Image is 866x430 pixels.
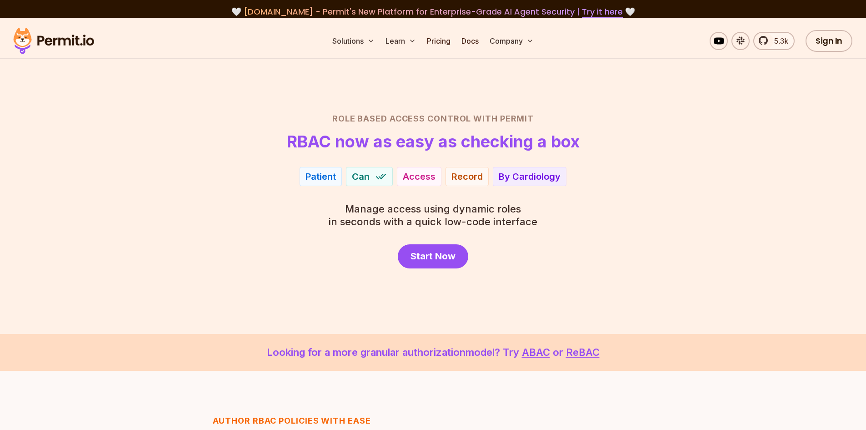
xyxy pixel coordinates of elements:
[410,250,456,263] span: Start Now
[473,112,534,125] span: with Permit
[423,32,454,50] a: Pricing
[486,32,537,50] button: Company
[352,170,370,183] span: Can
[403,170,436,183] div: Access
[329,202,537,228] p: in seconds with a quick low-code interface
[499,170,561,183] div: By Cardiology
[244,6,623,17] span: [DOMAIN_NAME] - Permit's New Platform for Enterprise-Grade AI Agent Security |
[753,32,795,50] a: 5.3k
[329,32,378,50] button: Solutions
[458,32,482,50] a: Docs
[806,30,852,52] a: Sign In
[213,415,461,427] h3: Author RBAC POLICIES with EASE
[382,32,420,50] button: Learn
[769,35,788,46] span: 5.3k
[329,202,537,215] span: Manage access using dynamic roles
[566,346,600,358] a: ReBAC
[451,170,483,183] div: Record
[398,244,468,268] a: Start Now
[22,345,844,360] p: Looking for a more granular authorization model? Try or
[115,112,751,125] h2: Role Based Access Control
[287,132,580,151] h1: RBAC now as easy as checking a box
[582,6,623,18] a: Try it here
[305,170,336,183] div: Patient
[522,346,550,358] a: ABAC
[9,25,98,56] img: Permit logo
[22,5,844,18] div: 🤍 🤍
